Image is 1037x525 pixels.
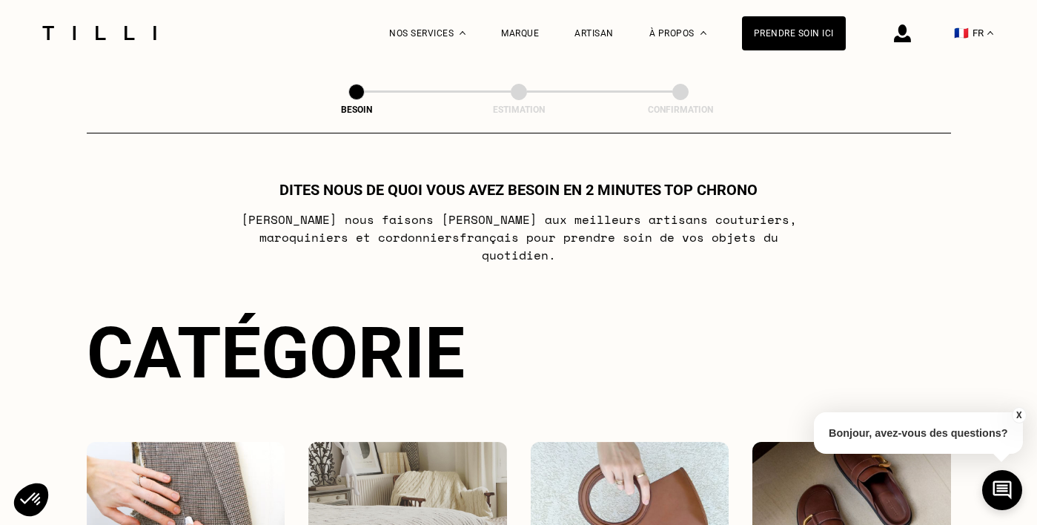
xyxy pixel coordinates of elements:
[814,412,1023,454] p: Bonjour, avez-vous des questions?
[37,26,162,40] img: Logo du service de couturière Tilli
[501,28,539,39] a: Marque
[574,28,614,39] a: Artisan
[279,181,758,199] h1: Dites nous de quoi vous avez besoin en 2 minutes top chrono
[282,105,431,115] div: Besoin
[954,26,969,40] span: 🇫🇷
[742,16,846,50] a: Prendre soin ici
[225,211,812,264] p: [PERSON_NAME] nous faisons [PERSON_NAME] aux meilleurs artisans couturiers , maroquiniers et cord...
[1011,407,1026,423] button: X
[894,24,911,42] img: icône connexion
[87,311,951,394] div: Catégorie
[606,105,755,115] div: Confirmation
[445,105,593,115] div: Estimation
[700,31,706,35] img: Menu déroulant à propos
[460,31,466,35] img: Menu déroulant
[987,31,993,35] img: menu déroulant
